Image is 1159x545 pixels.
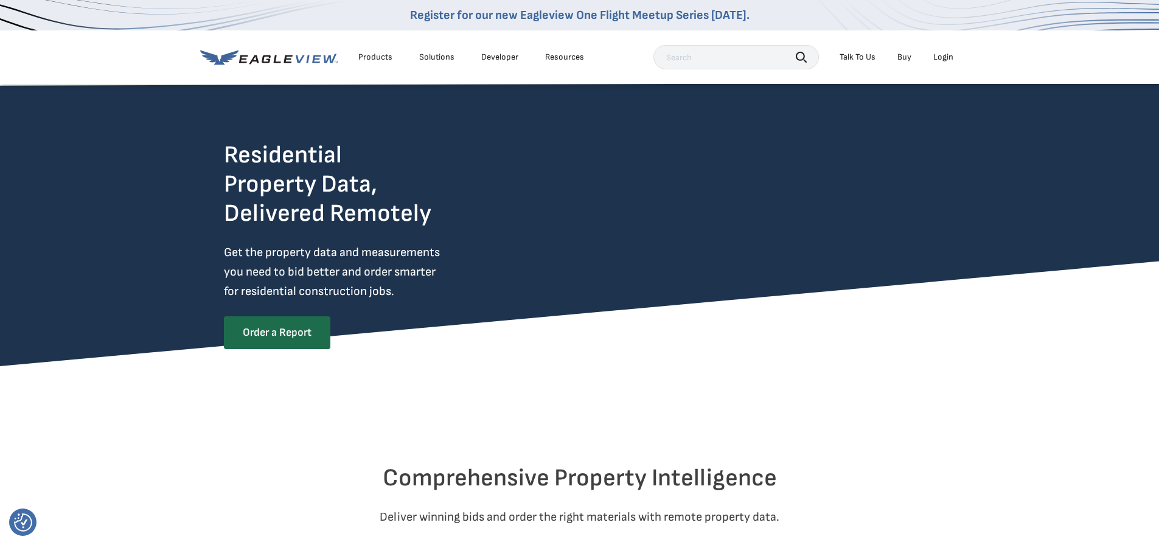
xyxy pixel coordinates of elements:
a: Buy [897,52,911,63]
input: Search [653,45,819,69]
p: Get the property data and measurements you need to bid better and order smarter for residential c... [224,243,490,301]
a: Developer [481,52,518,63]
div: Products [358,52,392,63]
button: Consent Preferences [14,513,32,532]
div: Solutions [419,52,454,63]
a: Order a Report [224,316,330,349]
div: Resources [545,52,584,63]
h2: Residential Property Data, Delivered Remotely [224,141,431,228]
p: Deliver winning bids and order the right materials with remote property data. [224,507,936,527]
div: Login [933,52,953,63]
a: Register for our new Eagleview One Flight Meetup Series [DATE]. [410,8,750,23]
img: Revisit consent button [14,513,32,532]
div: Talk To Us [840,52,875,63]
h2: Comprehensive Property Intelligence [224,463,936,493]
